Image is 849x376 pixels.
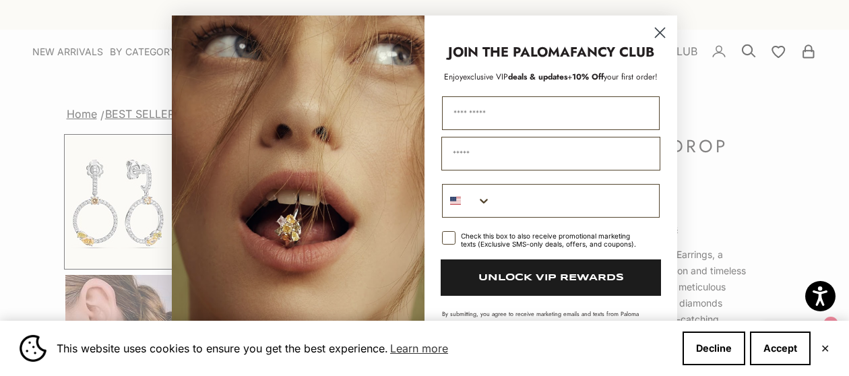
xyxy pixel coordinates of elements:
[172,15,425,361] img: Loading...
[441,137,660,170] input: Email
[570,42,654,62] strong: FANCY CLUB
[648,21,672,44] button: Close dialog
[388,338,450,358] a: Learn more
[442,96,660,130] input: First Name
[750,332,811,365] button: Accept
[567,71,658,83] span: + your first order!
[443,185,491,217] button: Search Countries
[20,335,46,362] img: Cookie banner
[463,71,567,83] span: deals & updates
[444,71,463,83] span: Enjoy
[683,332,745,365] button: Decline
[57,338,672,358] span: This website uses cookies to ensure you get the best experience.
[448,42,570,62] strong: JOIN THE PALOMA
[450,195,461,206] img: United States
[441,259,661,296] button: UNLOCK VIP REWARDS
[463,71,508,83] span: exclusive VIP
[461,232,643,248] div: Check this box to also receive promotional marketing texts (Exclusive SMS-only deals, offers, and...
[572,71,604,83] span: 10% Off
[821,344,829,352] button: Close
[442,309,660,340] p: By submitting, you agree to receive marketing emails and texts from Paloma Diamonds. Msg rates ma...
